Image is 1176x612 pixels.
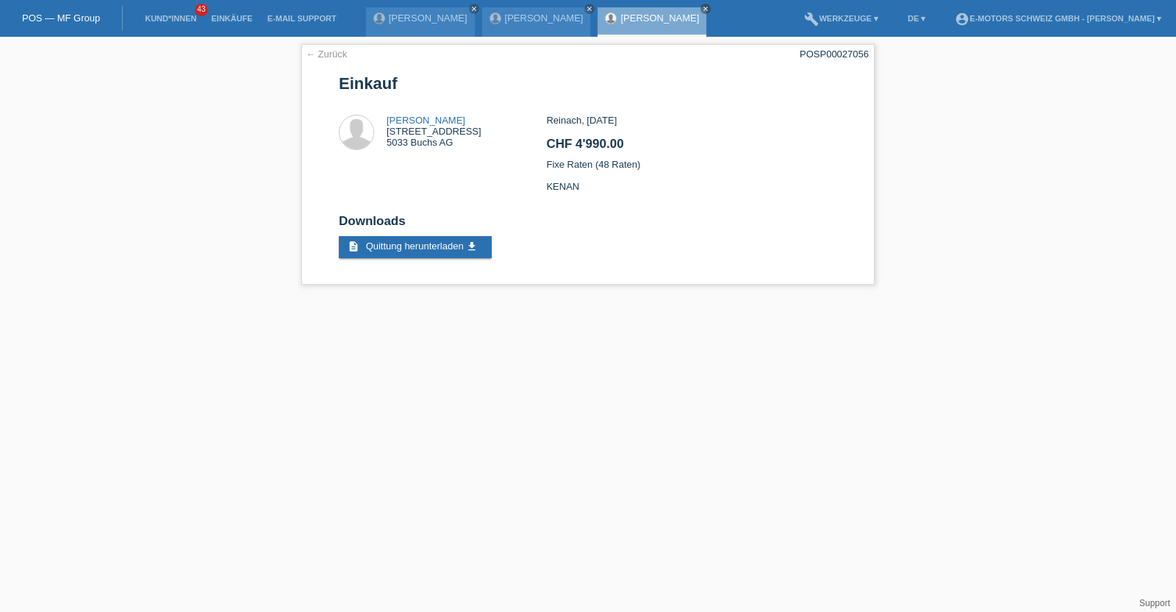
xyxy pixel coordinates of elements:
span: 43 [195,4,208,16]
h2: CHF 4'990.00 [546,137,836,159]
span: Quittung herunterladen [366,241,464,252]
i: description [348,241,359,252]
div: Reinach, [DATE] Fixe Raten (48 Raten) KENAN [546,115,836,203]
i: close [702,5,709,13]
h1: Einkauf [339,74,837,93]
h2: Downloads [339,214,837,236]
a: Einkäufe [204,14,259,23]
i: build [804,12,819,26]
a: close [469,4,479,14]
i: close [470,5,478,13]
i: get_app [466,241,478,252]
a: [PERSON_NAME] [505,13,584,24]
div: [STREET_ADDRESS] 5033 Buchs AG [387,115,481,148]
a: ← Zurück [306,49,347,60]
a: [PERSON_NAME] [620,13,699,24]
a: Kund*innen [137,14,204,23]
a: DE ▾ [900,14,933,23]
a: close [584,4,595,14]
a: [PERSON_NAME] [387,115,465,126]
a: Support [1139,598,1170,608]
a: close [700,4,711,14]
a: [PERSON_NAME] [389,13,467,24]
a: E-Mail Support [260,14,344,23]
i: close [586,5,593,13]
a: POS — MF Group [22,13,100,24]
div: POSP00027056 [800,49,869,60]
a: account_circleE-Motors Schweiz GmbH - [PERSON_NAME] ▾ [947,14,1169,23]
i: account_circle [955,12,969,26]
a: description Quittung herunterladen get_app [339,236,492,258]
a: buildWerkzeuge ▾ [797,14,886,23]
